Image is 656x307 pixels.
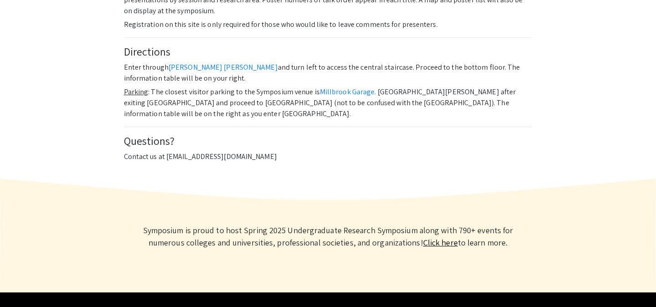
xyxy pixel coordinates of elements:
[124,62,533,84] p: Enter through and turn left to access the central staircase. Proceed to the bottom floor. The inf...
[423,237,458,248] a: Learn more about Symposium
[169,62,278,72] a: [PERSON_NAME] [PERSON_NAME]
[124,19,533,30] p: Registration on this site is only required for those who would like to leave comments for present...
[124,134,533,148] h4: Questions?
[124,45,533,58] h4: Directions
[132,224,524,249] p: Symposium is proud to host Spring 2025 Undergraduate Research Symposium along with 790+ events fo...
[124,151,533,162] p: Contact us at [EMAIL_ADDRESS][DOMAIN_NAME]
[124,87,149,97] u: Parking
[7,266,39,300] iframe: Chat
[124,87,533,119] p: : The closest visitor parking to the Symposium venue is . [GEOGRAPHIC_DATA][PERSON_NAME] after ex...
[320,87,375,97] a: Millbrook Garage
